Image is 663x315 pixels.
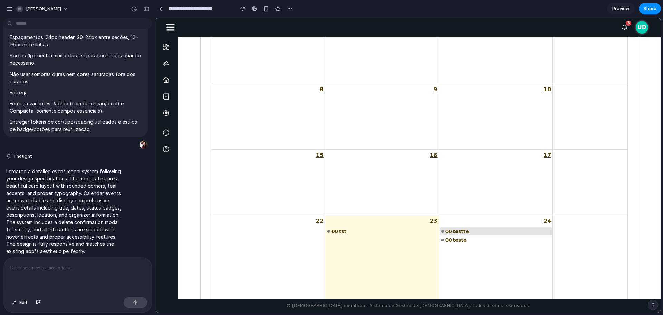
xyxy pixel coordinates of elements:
span: Share [643,5,656,12]
a: Configurações [3,88,20,103]
a: Ir para 17 de setembro de 2025 [386,132,397,143]
button: [PERSON_NAME] [13,3,72,15]
div: teste [297,219,396,226]
a: Ir para 10 de setembro de 2025 [386,66,397,77]
a: Dashboard [3,22,20,37]
span: Edit [19,299,28,306]
a: Infomação [3,108,20,123]
p: Forneça variantes Padrão (com descrição/local) e Compacta (somente campos essenciais). [10,100,142,114]
a: Ir para 16 de setembro de 2025 [272,132,283,143]
span: Preview [612,5,630,12]
div: 00 [290,219,296,226]
p: I created a detailed event modal system following your design specifications. The modals feature ... [6,168,122,255]
p: Entregar tokens de cor/tipo/spacing utilizados e estilos de badge/botões para reutilização. [10,118,142,133]
a: Ir para 15 de setembro de 2025 [159,132,169,143]
p: © [DEMOGRAPHIC_DATA] membrou - Sistema de Gestão de [DEMOGRAPHIC_DATA]. Todos direitos reservados. [131,285,374,291]
span: 3 [469,2,476,9]
div: testte [297,210,396,217]
a: Ir para 23 de setembro de 2025 [272,198,283,209]
p: Não usar sombras duras nem cores saturadas fora dos estados. [10,71,142,85]
span: [PERSON_NAME] [26,6,61,12]
a: Ir para 8 de setembro de 2025 [163,66,169,77]
a: Ajuda [3,124,20,139]
button: Edit [8,297,31,308]
a: Igrejas [3,55,20,70]
a: Ir para 9 de setembro de 2025 [277,66,283,77]
p: Espaçamentos: 24px header, 20–24px entre seções, 12–16px entre linhas. [10,34,142,48]
p: Bordas: 1px neutra muito clara; separadores sutis quando necessário. [10,52,142,66]
div: 00 [290,210,296,217]
p: Entrega [10,89,142,96]
a: Agenda [3,72,20,87]
div: 00 [176,210,182,217]
a: Membros [3,38,20,54]
a: Ir para 24 de setembro de 2025 [386,198,397,209]
button: Share [639,3,661,14]
a: Ir para 22 de setembro de 2025 [159,198,169,209]
a: UD [480,3,492,16]
div: tst [183,210,282,217]
a: Preview [607,3,635,14]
